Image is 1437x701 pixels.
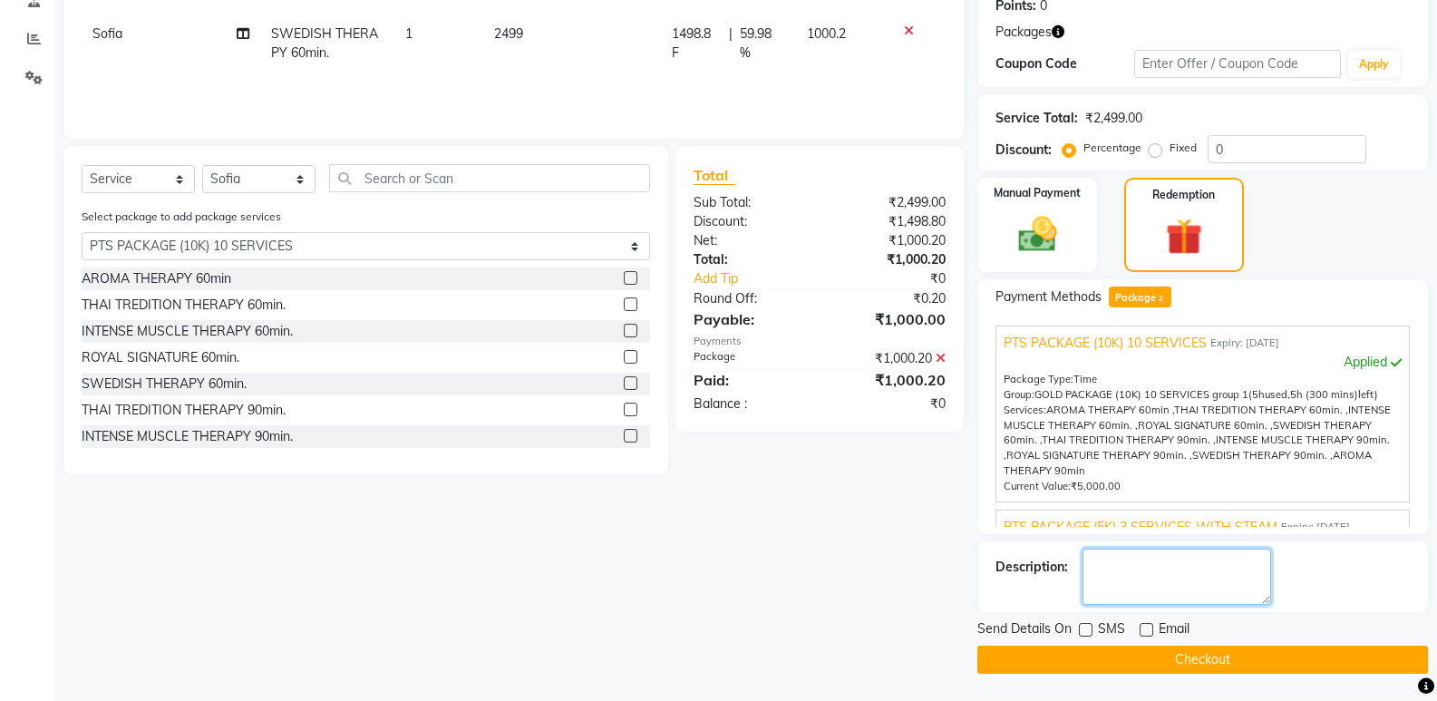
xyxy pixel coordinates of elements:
[1159,619,1189,642] span: Email
[1154,214,1214,259] img: _gift.svg
[994,185,1081,201] label: Manual Payment
[1152,187,1215,203] label: Redemption
[1004,334,1207,353] span: PTS PACKAGE (10K) 10 SERVICES
[680,394,820,414] div: Balance :
[694,166,735,185] span: Total
[820,394,959,414] div: ₹0
[82,209,281,225] label: Select package to add package services
[740,24,786,63] span: 59.98 %
[680,193,820,212] div: Sub Total:
[694,334,946,349] div: Payments
[82,269,231,288] div: AROMA THERAPY 60min
[1134,50,1341,78] input: Enter Offer / Coupon Code
[1281,520,1350,535] span: Expiry: [DATE]
[807,25,846,42] span: 1000.2
[995,54,1133,73] div: Coupon Code
[977,646,1428,674] button: Checkout
[1006,212,1069,257] img: _cash.svg
[995,23,1052,42] span: Packages
[1248,388,1265,401] span: (5h
[1073,373,1097,385] span: Time
[1034,388,1248,401] span: GOLD PACKAGE (10K) 10 SERVICES group 1
[82,296,286,315] div: THAI TREDITION THERAPY 60min.
[1138,419,1273,432] span: ROYAL SIGNATURE 60min. ,
[1210,336,1279,351] span: Expiry: [DATE]
[1083,140,1141,156] label: Percentage
[329,164,650,192] input: Search or Scan
[820,308,959,330] div: ₹1,000.00
[820,212,959,231] div: ₹1,498.80
[680,289,820,308] div: Round Off:
[1085,109,1142,128] div: ₹2,499.00
[995,109,1078,128] div: Service Total:
[820,250,959,269] div: ₹1,000.20
[1170,140,1197,156] label: Fixed
[1109,287,1171,307] span: Package
[92,25,122,42] span: Sofia
[494,25,523,42] span: 2499
[680,369,820,391] div: Paid:
[1004,518,1277,537] span: PTS PACKAGE (5K) 3 SERVICES WITH STEAM
[820,289,959,308] div: ₹0.20
[1348,51,1400,78] button: Apply
[820,349,959,368] div: ₹1,000.20
[820,193,959,212] div: ₹2,499.00
[1156,294,1166,305] span: 2
[843,269,959,288] div: ₹0
[680,212,820,231] div: Discount:
[82,322,293,341] div: INTENSE MUSCLE THERAPY 60min.
[680,349,820,368] div: Package
[1098,619,1125,642] span: SMS
[405,25,413,42] span: 1
[1004,388,1034,401] span: Group:
[672,24,722,63] span: 1498.8 F
[1004,404,1046,416] span: Services:
[1046,404,1174,416] span: AROMA THERAPY 60min ,
[1290,388,1358,401] span: 5h (300 mins)
[1174,404,1348,416] span: THAI TREDITION THERAPY 60min. ,
[680,308,820,330] div: Payable:
[820,231,959,250] div: ₹1,000.20
[82,427,293,446] div: INTENSE MUSCLE THERAPY 90min.
[1004,480,1071,492] span: Current Value:
[82,375,247,394] div: SWEDISH THERAPY 60min.
[1006,449,1192,462] span: ROYAL SIGNATURE THERAPY 90min. ,
[995,287,1102,307] span: Payment Methods
[680,231,820,250] div: Net:
[82,401,286,420] div: THAI TREDITION THERAPY 90min.
[680,250,820,269] div: Total:
[1071,480,1121,492] span: ₹5,000.00
[271,25,378,61] span: SWEDISH THERAPY 60min.
[1192,449,1333,462] span: SWEDISH THERAPY 90min. ,
[1004,353,1402,372] div: Applied
[1004,404,1391,432] span: INTENSE MUSCLE THERAPY 60min. ,
[977,619,1072,642] span: Send Details On
[82,348,239,367] div: ROYAL SIGNATURE 60min.
[820,369,959,391] div: ₹1,000.20
[995,558,1068,577] div: Description:
[1004,373,1073,385] span: Package Type:
[1004,419,1372,447] span: SWEDISH THERAPY 60min. ,
[680,269,843,288] a: Add Tip
[995,141,1052,160] div: Discount:
[729,24,733,63] span: |
[1034,388,1378,401] span: used, left)
[1042,433,1216,446] span: THAI TREDITION THERAPY 90min. ,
